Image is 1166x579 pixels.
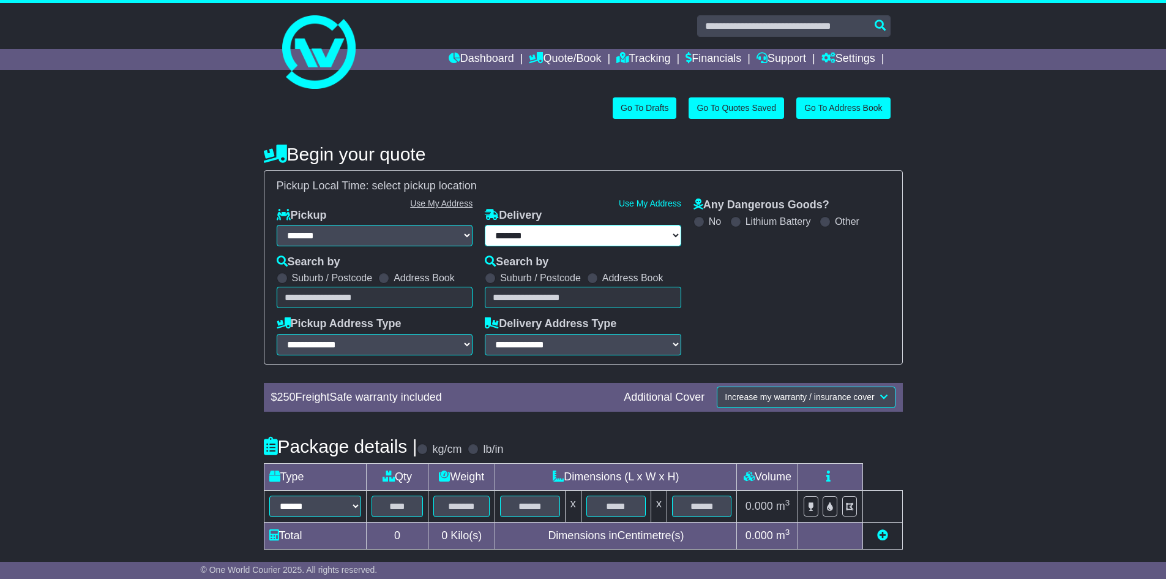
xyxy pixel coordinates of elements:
td: x [651,490,667,522]
a: Go To Address Book [796,97,890,119]
sup: 3 [785,528,790,537]
label: Any Dangerous Goods? [693,199,829,212]
span: Increase my warranty / insurance cover [725,392,874,402]
a: Go To Quotes Saved [689,97,784,119]
label: Other [835,216,859,227]
td: Kilo(s) [428,522,495,549]
a: Quote/Book [529,49,601,70]
a: Dashboard [449,49,514,70]
label: Delivery Address Type [485,317,616,331]
td: Dimensions (L x W x H) [495,463,737,490]
td: Qty [366,463,428,490]
a: Use My Address [619,199,681,208]
div: $ FreightSafe warranty included [265,391,618,404]
span: 0.000 [746,529,773,542]
td: 0 [366,522,428,549]
label: kg/cm [432,443,462,456]
a: Tracking [616,49,670,70]
span: © One World Courier 2025. All rights reserved. [201,565,378,575]
button: Increase my warranty / insurance cover [717,387,895,408]
label: Pickup [277,209,327,222]
span: 0 [441,529,447,542]
a: Use My Address [410,199,473,208]
a: Settings [821,49,875,70]
td: Total [264,522,366,549]
span: 250 [277,391,296,403]
a: Financials [686,49,741,70]
label: Search by [277,255,340,269]
label: Lithium Battery [746,216,811,227]
sup: 3 [785,498,790,507]
label: lb/in [483,443,503,456]
span: m [776,500,790,512]
span: m [776,529,790,542]
label: Address Book [602,272,663,284]
a: Add new item [877,529,888,542]
label: Suburb / Postcode [292,272,373,284]
div: Pickup Local Time: [271,180,896,193]
label: Pickup Address Type [277,317,402,331]
label: No [709,216,721,227]
td: Volume [737,463,798,490]
label: Suburb / Postcode [500,272,581,284]
label: Delivery [485,209,542,222]
span: 0.000 [746,500,773,512]
td: Weight [428,463,495,490]
td: Dimensions in Centimetre(s) [495,522,737,549]
a: Support [757,49,806,70]
td: Type [264,463,366,490]
label: Search by [485,255,548,269]
td: x [565,490,581,522]
div: Additional Cover [618,391,711,404]
a: Go To Drafts [613,97,676,119]
label: Address Book [394,272,455,284]
span: select pickup location [372,180,477,192]
h4: Package details | [264,436,417,456]
h4: Begin your quote [264,144,903,164]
